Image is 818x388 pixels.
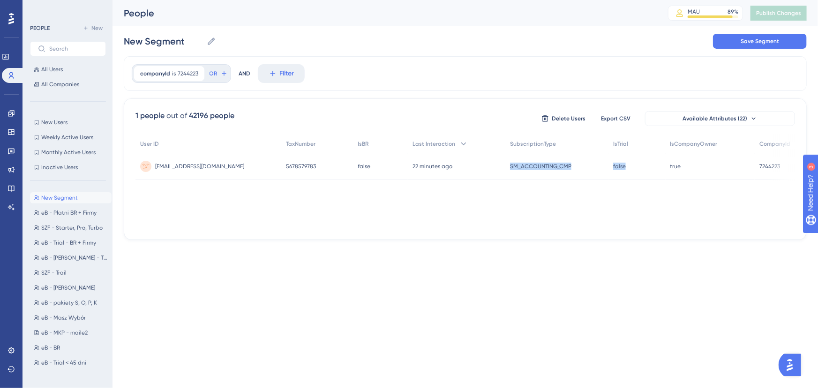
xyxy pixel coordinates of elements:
span: eB - pakiety S, O, P, K [41,299,97,306]
span: false [358,163,371,170]
button: New Users [30,117,106,128]
span: OR [210,70,218,77]
span: Export CSV [601,115,631,122]
span: Monthly Active Users [41,149,96,156]
span: SZF - Starter, Pro, Turbo [41,224,103,231]
span: TaxNumber [286,140,315,148]
span: SZF - Trail [41,269,67,276]
span: Weekly Active Users [41,134,93,141]
button: eB - Trial - BR + Firmy [30,237,112,248]
span: All Companies [41,81,79,88]
div: People [124,7,645,20]
span: IsBR [358,140,369,148]
span: [EMAIL_ADDRESS][DOMAIN_NAME] [155,163,244,170]
span: 7244223 [759,163,780,170]
button: eB - pakiety S, O, P, K [30,297,112,308]
span: eB - [PERSON_NAME] [41,284,95,291]
span: IsTrial [613,140,628,148]
button: eB - [PERSON_NAME] [30,282,112,293]
button: SZF - Starter, Pro, Turbo [30,222,112,233]
span: Filter [280,68,294,79]
span: SM_ACCOUNTING_CMP [510,163,571,170]
span: eB - MKP - maile2 [41,329,88,336]
iframe: UserGuiding AI Assistant Launcher [779,351,807,379]
span: New Segment [41,194,78,201]
span: eB - Trial < 45 dni [41,359,86,366]
button: eB - BR [30,342,112,353]
div: AND [239,64,250,83]
button: Weekly Active Users [30,132,106,143]
span: Publish Changes [756,9,801,17]
span: companyId [140,70,170,77]
span: New Users [41,119,68,126]
button: eB - MKP - maile2 [30,327,112,338]
span: Delete Users [552,115,585,122]
span: Inactive Users [41,164,78,171]
button: eB - Trial < 45 dni [30,357,112,368]
span: User ID [140,140,159,148]
button: Filter [258,64,305,83]
button: SZF - Trail [30,267,112,278]
span: eB - [PERSON_NAME] - TRIAL [41,254,108,261]
button: New [80,22,106,34]
span: false [613,163,626,170]
span: Last Interaction [413,140,455,148]
span: Need Help? [22,2,59,14]
span: eB - Trial - BR + Firmy [41,239,96,246]
button: All Companies [30,79,106,90]
span: All Users [41,66,63,73]
button: eB - Płatni BR + Firmy [30,207,112,218]
button: eB - Masz Wybór [30,312,112,323]
button: Monthly Active Users [30,147,106,158]
button: OR [208,66,229,81]
span: SubscriptionType [510,140,556,148]
button: Available Attributes (22) [645,111,795,126]
button: Export CSV [593,111,639,126]
button: eB - [PERSON_NAME] - TRIAL [30,252,112,263]
div: PEOPLE [30,24,50,32]
time: 22 minutes ago [413,163,452,170]
span: CompanyId [759,140,790,148]
span: 7244223 [178,70,198,77]
span: New [91,24,103,32]
div: MAU [688,8,700,15]
span: Available Attributes (22) [683,115,747,122]
input: Search [49,45,98,52]
span: eB - BR [41,344,60,351]
span: true [670,163,681,170]
button: Delete Users [540,111,587,126]
input: Segment Name [124,35,203,48]
button: Save Segment [713,34,807,49]
div: 3 [65,5,68,12]
div: 89 % [728,8,738,15]
span: IsCompanyOwner [670,140,718,148]
button: Publish Changes [750,6,807,21]
span: eB - Masz Wybór [41,314,86,321]
span: 5678579783 [286,163,316,170]
button: New Segment [30,192,112,203]
span: Save Segment [741,37,779,45]
button: All Users [30,64,106,75]
div: 1 people [135,110,165,121]
div: out of [166,110,187,121]
span: is [172,70,176,77]
span: eB - Płatni BR + Firmy [41,209,97,216]
div: 42196 people [189,110,234,121]
button: Inactive Users [30,162,106,173]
